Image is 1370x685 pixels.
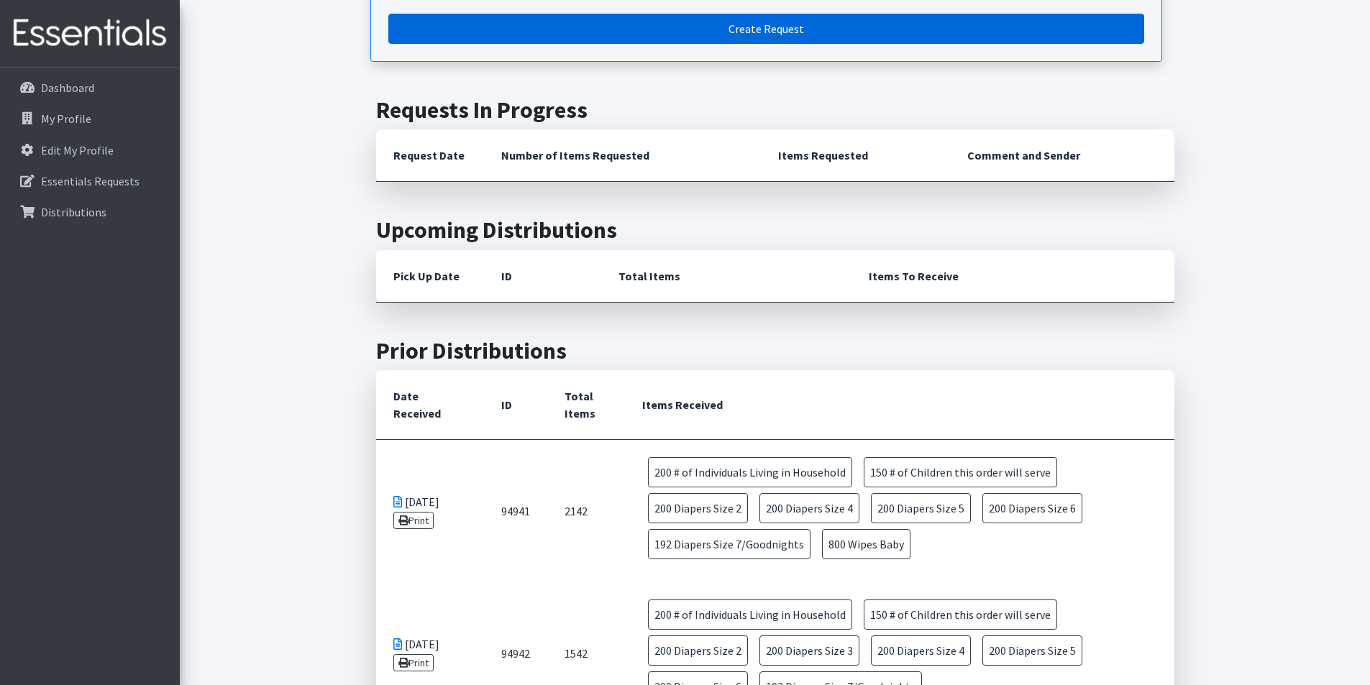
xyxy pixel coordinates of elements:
[601,250,851,303] th: Total Items
[625,370,1174,440] th: Items Received
[376,370,484,440] th: Date Received
[982,635,1082,666] span: 200 Diapers Size 5
[484,370,547,440] th: ID
[6,104,174,133] a: My Profile
[393,512,434,529] a: Print
[484,250,601,303] th: ID
[648,493,748,523] span: 200 Diapers Size 2
[6,73,174,102] a: Dashboard
[41,174,140,188] p: Essentials Requests
[759,493,859,523] span: 200 Diapers Size 4
[982,493,1082,523] span: 200 Diapers Size 6
[376,440,484,583] td: [DATE]
[6,136,174,165] a: Edit My Profile
[484,129,762,182] th: Number of Items Requested
[871,635,971,666] span: 200 Diapers Size 4
[376,337,1174,364] h2: Prior Distributions
[822,529,910,559] span: 800 Wipes Baby
[484,440,547,583] td: 94941
[376,96,1174,124] h2: Requests In Progress
[376,216,1174,244] h2: Upcoming Distributions
[871,493,971,523] span: 200 Diapers Size 5
[648,457,852,487] span: 200 # of Individuals Living in Household
[6,167,174,196] a: Essentials Requests
[6,9,174,58] img: HumanEssentials
[547,440,625,583] td: 2142
[6,198,174,226] a: Distributions
[648,529,810,559] span: 192 Diapers Size 7/Goodnights
[41,143,114,157] p: Edit My Profile
[864,599,1057,630] span: 150 # of Children this order will serve
[648,599,852,630] span: 200 # of Individuals Living in Household
[648,635,748,666] span: 200 Diapers Size 2
[388,14,1144,44] a: Create a request by quantity
[376,129,484,182] th: Request Date
[547,370,625,440] th: Total Items
[759,635,859,666] span: 200 Diapers Size 3
[864,457,1057,487] span: 150 # of Children this order will serve
[41,205,106,219] p: Distributions
[41,81,94,95] p: Dashboard
[851,250,1174,303] th: Items To Receive
[393,654,434,671] a: Print
[41,111,91,126] p: My Profile
[376,250,484,303] th: Pick Up Date
[761,129,950,182] th: Items Requested
[950,129,1174,182] th: Comment and Sender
